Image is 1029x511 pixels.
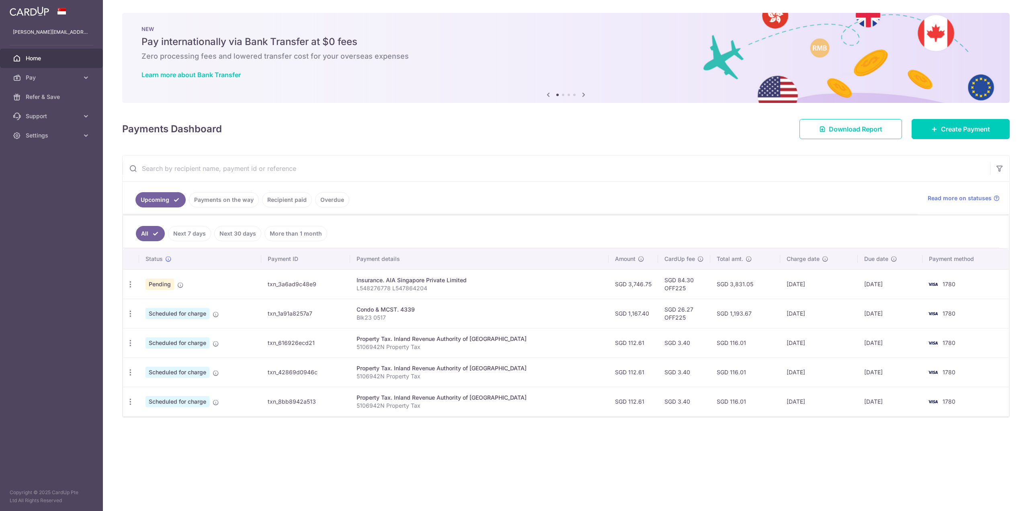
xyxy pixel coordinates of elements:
[780,328,857,357] td: [DATE]
[925,309,941,318] img: Bank Card
[135,192,186,207] a: Upcoming
[780,299,857,328] td: [DATE]
[10,6,49,16] img: CardUp
[261,328,350,357] td: txn_616926ecd21
[912,119,1010,139] a: Create Payment
[146,279,174,290] span: Pending
[26,74,79,82] span: Pay
[925,397,941,406] img: Bank Card
[13,28,90,36] p: [PERSON_NAME][EMAIL_ADDRESS][DOMAIN_NAME]
[615,255,635,263] span: Amount
[858,299,922,328] td: [DATE]
[357,343,603,351] p: 5106942N Property Tax
[357,306,603,314] div: Condo & MCST. 4339
[943,369,955,376] span: 1780
[664,255,695,263] span: CardUp fee
[943,310,955,317] span: 1780
[357,284,603,292] p: L548276778 L547864204
[609,328,658,357] td: SGD 112.61
[141,51,990,61] h6: Zero processing fees and lowered transfer cost for your overseas expenses
[658,269,710,299] td: SGD 84.30 OFF225
[943,339,955,346] span: 1780
[357,402,603,410] p: 5106942N Property Tax
[710,299,780,328] td: SGD 1,193.67
[710,387,780,416] td: SGD 116.01
[350,248,609,269] th: Payment details
[858,269,922,299] td: [DATE]
[928,194,992,202] span: Read more on statuses
[609,357,658,387] td: SGD 112.61
[141,26,990,32] p: NEW
[146,396,209,407] span: Scheduled for charge
[141,71,241,79] a: Learn more about Bank Transfer
[146,308,209,319] span: Scheduled for charge
[780,269,857,299] td: [DATE]
[26,54,79,62] span: Home
[357,335,603,343] div: Property Tax. Inland Revenue Authority of [GEOGRAPHIC_DATA]
[26,131,79,140] span: Settings
[787,255,820,263] span: Charge date
[261,387,350,416] td: txn_8bb8942a513
[261,269,350,299] td: txn_3a6ad9c48e9
[658,357,710,387] td: SGD 3.40
[710,328,780,357] td: SGD 116.01
[710,269,780,299] td: SGD 3,831.05
[925,338,941,348] img: Bank Card
[122,13,1010,103] img: Bank transfer banner
[123,156,990,181] input: Search by recipient name, payment id or reference
[264,226,327,241] a: More than 1 month
[609,269,658,299] td: SGD 3,746.75
[609,387,658,416] td: SGD 112.61
[262,192,312,207] a: Recipient paid
[214,226,261,241] a: Next 30 days
[658,328,710,357] td: SGD 3.40
[146,255,163,263] span: Status
[799,119,902,139] a: Download Report
[925,279,941,289] img: Bank Card
[943,281,955,287] span: 1780
[26,112,79,120] span: Support
[943,398,955,405] span: 1780
[357,372,603,380] p: 5106942N Property Tax
[146,337,209,349] span: Scheduled for charge
[780,387,857,416] td: [DATE]
[26,93,79,101] span: Refer & Save
[829,124,882,134] span: Download Report
[357,394,603,402] div: Property Tax. Inland Revenue Authority of [GEOGRAPHIC_DATA]
[122,122,222,136] h4: Payments Dashboard
[858,357,922,387] td: [DATE]
[858,387,922,416] td: [DATE]
[658,387,710,416] td: SGD 3.40
[780,357,857,387] td: [DATE]
[315,192,349,207] a: Overdue
[357,364,603,372] div: Property Tax. Inland Revenue Authority of [GEOGRAPHIC_DATA]
[928,194,1000,202] a: Read more on statuses
[717,255,743,263] span: Total amt.
[710,357,780,387] td: SGD 116.01
[858,328,922,357] td: [DATE]
[925,367,941,377] img: Bank Card
[136,226,165,241] a: All
[658,299,710,328] td: SGD 26.27 OFF225
[864,255,888,263] span: Due date
[261,357,350,387] td: txn_42869d0946c
[357,276,603,284] div: Insurance. AIA Singapore Private Limited
[922,248,1009,269] th: Payment method
[168,226,211,241] a: Next 7 days
[357,314,603,322] p: Blk23 0517
[261,248,350,269] th: Payment ID
[261,299,350,328] td: txn_1a91a8257a7
[141,35,990,48] h5: Pay internationally via Bank Transfer at $0 fees
[609,299,658,328] td: SGD 1,167.40
[189,192,259,207] a: Payments on the way
[146,367,209,378] span: Scheduled for charge
[941,124,990,134] span: Create Payment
